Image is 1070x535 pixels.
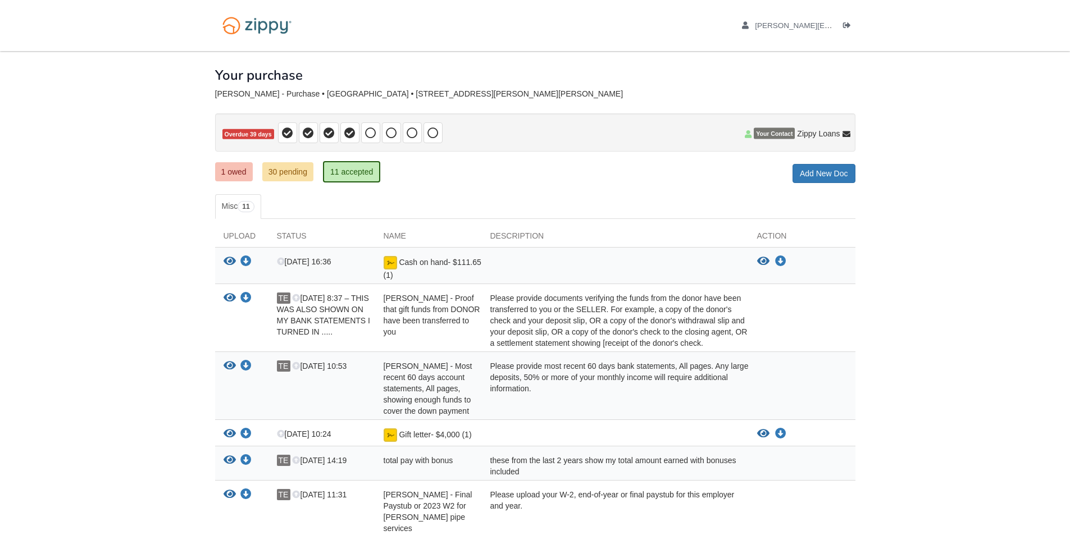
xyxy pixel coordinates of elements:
[775,257,786,266] a: Download Cash on hand- $111.65 (1)
[323,161,380,182] a: 11 accepted
[277,294,370,336] span: [DATE] 8:37 – THIS WAS ALSO SHOWN ON MY BANK STATEMENTS I TURNED IN .....
[224,256,236,268] button: View Cash on hand- $111.65 (1)
[797,128,840,139] span: Zippy Loans
[215,162,253,181] a: 1 owed
[262,162,313,181] a: 30 pending
[277,292,290,304] span: TE
[240,362,252,371] a: Download TAMMY ELLIS - Most recent 60 days account statements, All pages, showing enough funds to...
[215,68,303,83] h1: Your purchase
[482,360,749,417] div: Please provide most recent 60 days bank statements, All pages. Any large deposits, 50% or more of...
[224,489,236,501] button: View TAMMY ELLIS - Final Paystub or 2023 W2 for Stauffer pipe services
[292,456,347,465] span: [DATE] 14:19
[384,258,481,280] span: Cash on hand- $111.65 (1)
[482,230,749,247] div: Description
[224,455,236,467] button: View total pay with bonus
[240,430,252,439] a: Download Gift letter- $4,000 (1)
[757,256,770,267] button: View Cash on hand- $111.65 (1)
[399,430,471,439] span: Gift letter- $4,000 (1)
[240,294,252,303] a: Download Tammy - Proof that gift funds from DONOR have been transferred to you
[757,428,770,440] button: View Gift letter- $4,000 (1)
[240,491,252,500] a: Download TAMMY ELLIS - Final Paystub or 2023 W2 for Stauffer pipe services
[375,230,482,247] div: Name
[215,194,261,219] a: Misc
[482,455,749,477] div: these from the last 2 years show my total amount earned with bonuses included
[277,429,331,438] span: [DATE] 10:24
[384,428,397,442] img: Document accepted
[215,89,855,99] div: [PERSON_NAME] - Purchase • [GEOGRAPHIC_DATA] • [STREET_ADDRESS][PERSON_NAME][PERSON_NAME]
[755,21,1008,30] span: tammy.vestal@yahoo.com
[277,455,290,466] span: TE
[240,258,252,267] a: Download Cash on hand- $111.65 (1)
[224,428,236,440] button: View Gift letter- $4,000 (1)
[268,230,375,247] div: Status
[224,292,236,304] button: View Tammy - Proof that gift funds from DONOR have been transferred to you
[843,21,855,33] a: Log out
[215,230,268,247] div: Upload
[793,164,855,183] a: Add New Doc
[775,429,786,438] a: Download Gift letter- $4,000 (1)
[384,456,453,465] span: total pay with bonus
[482,489,749,534] div: Please upload your W-2, end-of-year or final paystub for this employer and year.
[742,21,1009,33] a: edit profile
[754,128,795,139] span: Your Contact
[215,11,299,40] img: Logo
[224,360,236,372] button: View TAMMY ELLIS - Most recent 60 days account statements, All pages, showing enough funds to cov...
[482,292,749,349] div: Please provide documents verifying the funds from the donor have been transferred to you or the S...
[384,294,480,336] span: [PERSON_NAME] - Proof that gift funds from DONOR have been transferred to you
[222,129,274,140] span: Overdue 39 days
[277,257,331,266] span: [DATE] 16:36
[384,256,397,269] img: Document accepted
[277,489,290,500] span: TE
[384,490,472,533] span: [PERSON_NAME] - Final Paystub or 2023 W2 for [PERSON_NAME] pipe services
[238,201,254,212] span: 11
[292,490,347,499] span: [DATE] 11:31
[277,360,290,372] span: TE
[240,456,252,465] a: Download total pay with bonus
[749,230,855,247] div: Action
[384,362,472,415] span: [PERSON_NAME] - Most recent 60 days account statements, All pages, showing enough funds to cover ...
[292,362,347,371] span: [DATE] 10:53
